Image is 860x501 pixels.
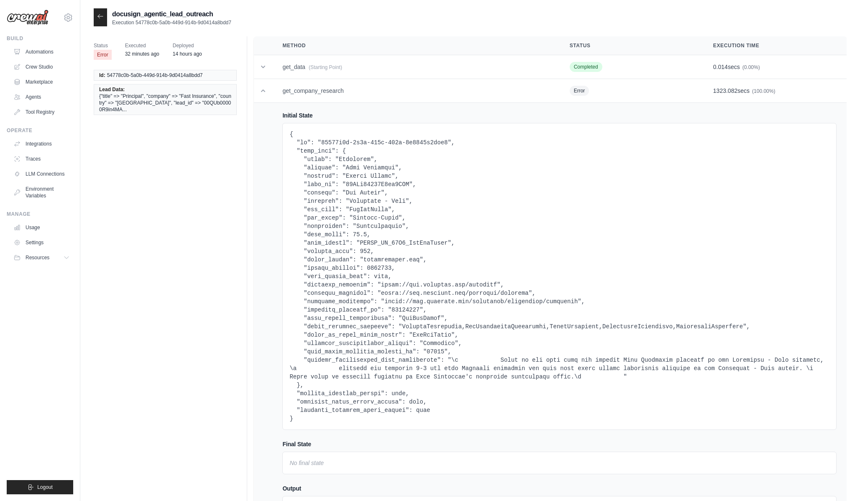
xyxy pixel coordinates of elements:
p: Execution 54778c0b-5a0b-449d-914b-9d0414a8bdd7 [112,19,231,26]
span: Id: [99,72,105,79]
span: Error [570,86,589,96]
a: Settings [10,236,73,249]
pre: { "lo": "85577i0d-2s3a-415c-402a-8e8845s2doe8", "temp_inci": { "utlab": "Etdolorem", "aliquae": "... [289,130,829,423]
th: Method [272,36,559,55]
a: Usage [10,221,73,234]
a: Crew Studio [10,60,73,74]
time: August 21, 2025 at 07:54 PDT [125,51,159,57]
h4: Final State [282,440,837,448]
span: (100.00%) [752,88,775,94]
span: 0.014 [713,64,728,70]
span: Resources [26,254,49,261]
td: get_data [272,55,559,79]
button: Logout [7,480,73,494]
span: 1323.082 [713,87,737,94]
h4: Output [282,484,837,493]
iframe: Chat Widget [818,461,860,501]
img: Logo [7,10,49,26]
a: Traces [10,152,73,166]
span: (0.00%) [742,64,760,70]
button: Resources [10,251,73,264]
td: secs [703,55,847,79]
td: get_company_research [272,79,559,103]
td: secs [703,79,847,103]
span: Lead Data: [99,86,125,93]
div: Build [7,35,73,42]
span: Logout [37,484,53,491]
time: August 20, 2025 at 18:15 PDT [173,51,202,57]
span: {"title" => "Principal", "company" => "Fast Insurance", "country" => "[GEOGRAPHIC_DATA]", "lead_i... [99,93,231,113]
th: Status [560,36,703,55]
a: Automations [10,45,73,59]
div: Operate [7,127,73,134]
span: 54778c0b-5a0b-449d-914b-9d0414a8bdd7 [107,72,203,79]
span: Completed [570,62,602,72]
span: Deployed [173,41,202,50]
a: Agents [10,90,73,104]
a: Integrations [10,137,73,151]
th: Execution Time [703,36,847,55]
a: LLM Connections [10,167,73,181]
em: No final state [289,460,324,466]
span: (Starting Point) [309,64,342,70]
a: Environment Variables [10,182,73,202]
span: Error [94,50,112,60]
span: Executed [125,41,159,50]
h2: docusign_agentic_lead_outreach [112,9,231,19]
a: Tool Registry [10,105,73,119]
h4: Initial State [282,111,837,120]
div: Manage [7,211,73,217]
span: Status [94,41,112,50]
a: Marketplace [10,75,73,89]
